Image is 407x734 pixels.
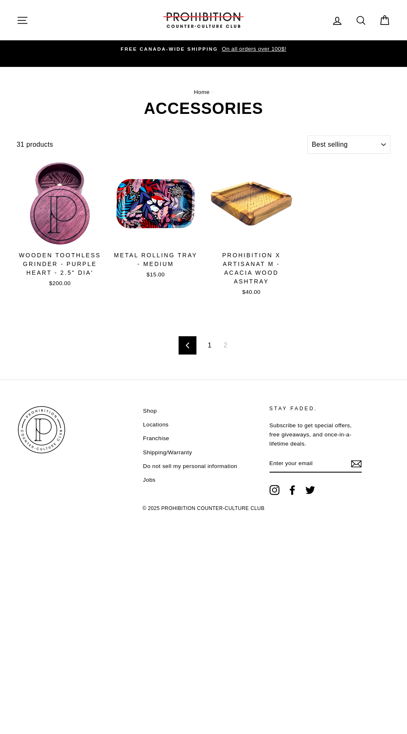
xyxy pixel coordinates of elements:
[208,251,295,286] div: PROHIBITION X ARTISANAT M - ACACIA WOOD ASHTRAY
[121,47,218,52] span: FREE CANADA-WIDE SHIPPING
[270,455,362,473] input: Enter your email
[218,339,232,352] span: 2
[113,271,199,279] div: $15.00
[143,432,169,445] a: Franchise
[17,139,304,150] div: 31 products
[143,419,169,431] a: Locations
[113,160,199,281] a: METAL ROLLING TRAY - MEDIUM$15.00
[17,405,66,455] img: PROHIBITION COUNTER-CULTURE CLUB
[143,474,155,486] a: Jobs
[270,421,362,448] p: Subscribe to get special offers, free giveaways, and once-in-a-lifetime deals.
[220,46,286,52] span: On all orders over 100$!
[194,89,210,95] a: Home
[17,279,103,288] div: $200.00
[17,101,390,116] h1: ACCESSORIES
[113,251,199,268] div: METAL ROLLING TRAY - MEDIUM
[143,405,157,417] a: Shop
[17,88,390,97] nav: breadcrumbs
[270,405,362,413] p: STAY FADED.
[208,288,295,296] div: $40.00
[143,460,237,473] a: Do not sell my personal information
[162,12,245,28] img: PROHIBITION COUNTER-CULTURE CLUB
[203,339,216,352] a: 1
[143,446,192,459] a: Shipping/Warranty
[17,251,103,277] div: WOODEN TOOTHLESS GRINDER - PURPLE HEART - 2.5" DIA'
[17,501,390,515] p: © 2025 PROHIBITION COUNTER-CULTURE CLUB
[208,160,295,299] a: PROHIBITION X ARTISANAT M - ACACIA WOOD ASHTRAY$40.00
[211,89,213,95] span: /
[19,44,388,54] a: FREE CANADA-WIDE SHIPPING On all orders over 100$!
[17,160,103,290] a: WOODEN TOOTHLESS GRINDER - PURPLE HEART - 2.5" DIA'$200.00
